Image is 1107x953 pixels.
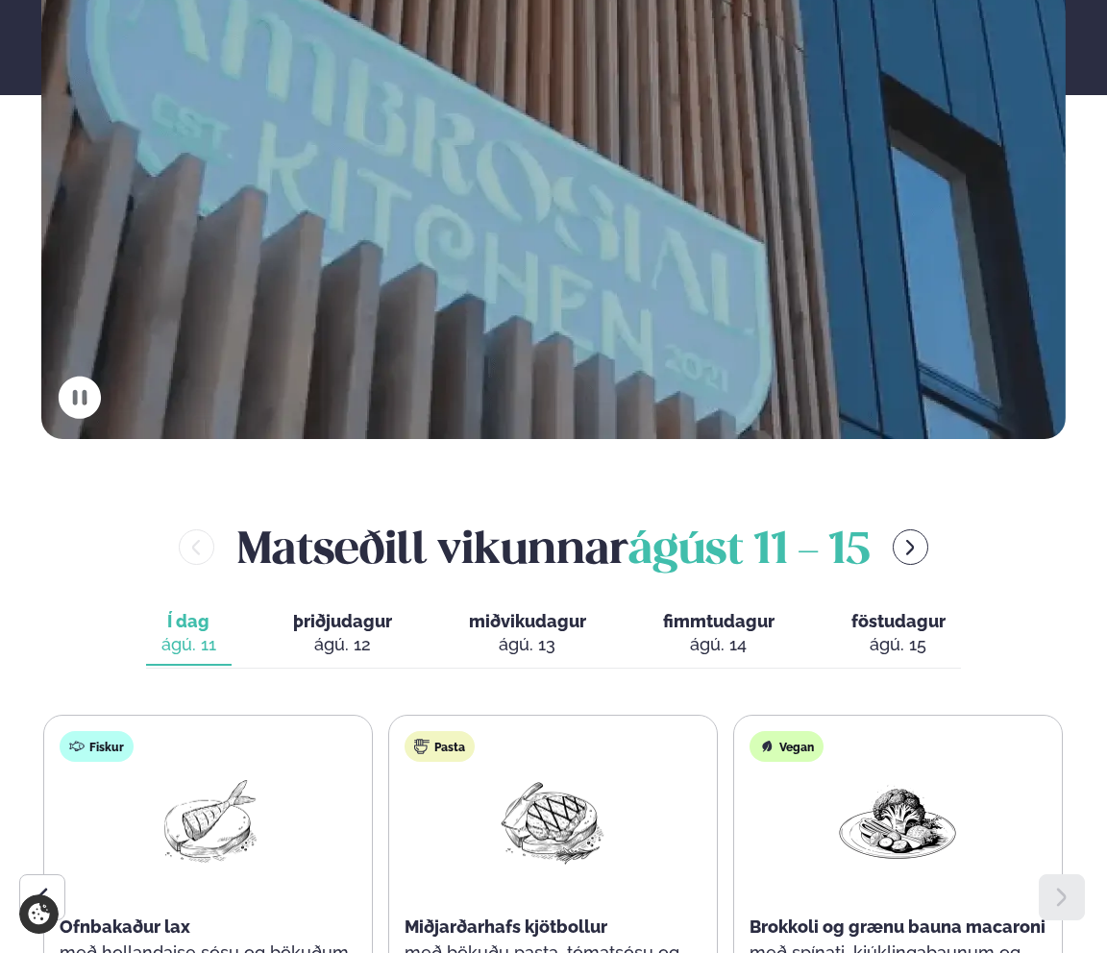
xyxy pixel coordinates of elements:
img: pasta.svg [414,739,430,754]
img: Fish.png [146,777,269,867]
button: miðvikudagur ágú. 13 [454,602,602,666]
a: Cookie settings [19,894,59,934]
button: þriðjudagur ágú. 12 [278,602,407,666]
img: Beef-Meat.png [491,777,614,867]
span: Miðjarðarhafs kjötbollur [405,916,607,937]
div: Pasta [405,731,475,762]
span: miðvikudagur [469,611,586,631]
img: Vegan.png [836,777,959,867]
button: fimmtudagur ágú. 14 [648,602,790,666]
div: ágú. 11 [161,633,216,656]
span: Í dag [161,610,216,633]
div: ágú. 15 [851,633,946,656]
div: ágú. 13 [469,633,586,656]
div: ágú. 14 [663,633,775,656]
span: fimmtudagur [663,611,775,631]
span: Brokkoli og grænu bauna macaroni [750,916,1045,937]
button: Í dag ágú. 11 [146,602,232,666]
div: Vegan [750,731,824,762]
img: Vegan.svg [759,739,775,754]
h2: Matseðill vikunnar [237,516,870,578]
span: ágúst 11 - 15 [628,530,870,573]
span: föstudagur [851,611,946,631]
div: ágú. 12 [293,633,392,656]
button: menu-btn-left [179,529,214,565]
button: föstudagur ágú. 15 [836,602,961,666]
span: þriðjudagur [293,611,392,631]
div: Fiskur [60,731,134,762]
span: Ofnbakaður lax [60,916,190,937]
button: menu-btn-right [893,529,928,565]
img: fish.svg [69,739,85,754]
